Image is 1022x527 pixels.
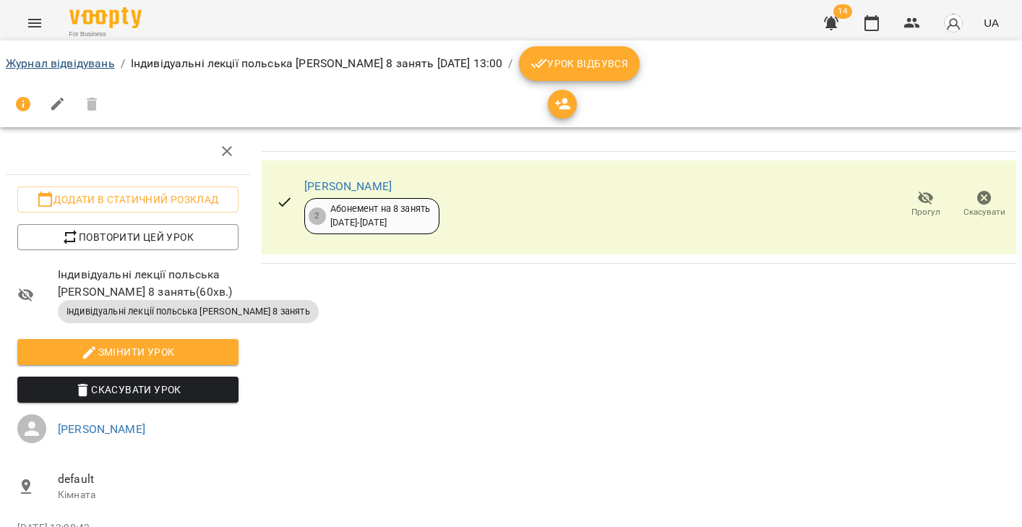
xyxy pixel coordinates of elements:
a: Журнал відвідувань [6,56,115,70]
img: avatar_s.png [943,13,963,33]
span: Індивідуальні лекції польська [PERSON_NAME] 8 занять ( 60 хв. ) [58,266,239,300]
span: Повторити цей урок [29,228,227,246]
span: For Business [69,30,142,39]
button: Прогул [896,184,955,225]
button: UA [978,9,1005,36]
div: 2 [309,207,326,225]
div: Абонемент на 8 занять [DATE] - [DATE] [330,202,430,229]
a: [PERSON_NAME] [58,422,145,436]
button: Скасувати Урок [17,377,239,403]
li: / [121,55,125,72]
button: Скасувати [955,184,1013,225]
button: Повторити цей урок [17,224,239,250]
span: Урок відбувся [531,55,629,72]
span: Змінити урок [29,343,227,361]
button: Menu [17,6,52,40]
span: Скасувати Урок [29,381,227,398]
span: Індивідуальні лекції польська [PERSON_NAME] 8 занять [58,305,319,318]
span: default [58,471,239,488]
span: 14 [833,4,852,19]
span: Скасувати [963,206,1005,218]
p: Індивідуальні лекції польська [PERSON_NAME] 8 занять [DATE] 13:00 [131,55,503,72]
span: UA [984,15,999,30]
span: Додати в статичний розклад [29,191,227,208]
span: Прогул [911,206,940,218]
button: Урок відбувся [519,46,640,81]
li: / [508,55,512,72]
button: Додати в статичний розклад [17,187,239,213]
a: [PERSON_NAME] [304,179,392,193]
p: Кімната [58,488,239,502]
img: Voopty Logo [69,7,142,28]
nav: breadcrumb [6,46,1016,81]
button: Змінити урок [17,339,239,365]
